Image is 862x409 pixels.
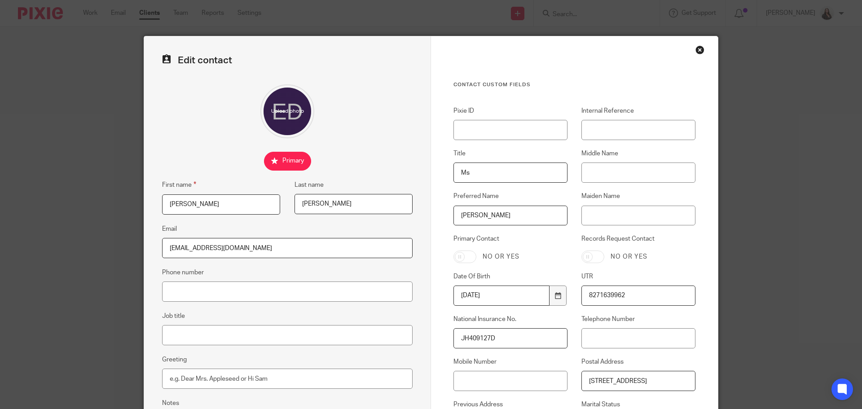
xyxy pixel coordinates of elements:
[453,315,567,324] label: National Insurance No.
[162,180,196,190] label: First name
[453,357,567,366] label: Mobile Number
[581,272,695,281] label: UTR
[453,149,567,158] label: Title
[453,272,567,281] label: Date Of Birth
[581,357,695,366] label: Postal Address
[695,45,704,54] div: Close this dialog window
[611,252,647,261] label: No or yes
[453,192,567,201] label: Preferred Name
[581,315,695,324] label: Telephone Number
[483,252,519,261] label: No or yes
[581,149,695,158] label: Middle Name
[162,312,185,321] label: Job title
[453,400,567,409] label: Previous Address
[453,234,567,243] label: Primary Contact
[581,234,695,243] label: Records Request Contact
[295,180,324,189] label: Last name
[162,355,187,364] label: Greeting
[162,54,413,66] h2: Edit contact
[581,106,695,115] label: Internal Reference
[581,192,695,201] label: Maiden Name
[453,286,550,306] input: YYYY-MM-DD
[162,369,413,389] input: e.g. Dear Mrs. Appleseed or Hi Sam
[453,81,695,88] h3: Contact Custom fields
[162,268,204,277] label: Phone number
[453,106,567,115] label: Pixie ID
[162,224,177,233] label: Email
[162,399,179,408] label: Notes
[581,400,695,409] label: Marital Status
